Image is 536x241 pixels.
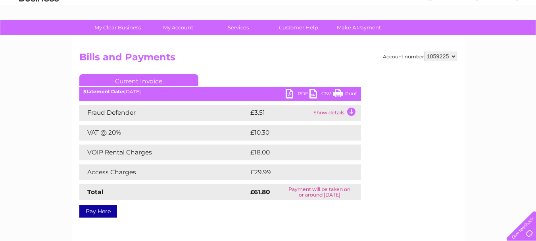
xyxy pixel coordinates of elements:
[81,4,456,39] div: Clear Business is a trading name of Verastar Limited (registered in [GEOGRAPHIC_DATA] No. 3667643...
[145,20,211,35] a: My Account
[206,20,271,35] a: Services
[386,4,441,14] a: 0333 014 3131
[248,105,311,121] td: £3.51
[326,20,392,35] a: Make A Payment
[248,125,344,141] td: £10.30
[87,188,104,196] strong: Total
[309,89,333,100] a: CSV
[79,164,248,180] td: Access Charges
[79,205,117,218] a: Pay Here
[286,89,309,100] a: PDF
[85,20,150,35] a: My Clear Business
[278,184,361,200] td: Payment will be taken on or around [DATE]
[266,20,331,35] a: Customer Help
[79,145,248,160] td: VOIP Rental Charges
[467,34,478,40] a: Blog
[250,188,270,196] strong: £61.80
[79,74,198,86] a: Current Invoice
[79,125,248,141] td: VAT @ 20%
[19,21,59,45] img: logo.png
[79,89,361,94] div: [DATE]
[79,105,248,121] td: Fraud Defender
[79,52,457,67] h2: Bills and Payments
[248,145,345,160] td: £18.00
[383,52,457,61] div: Account number
[333,89,357,100] a: Print
[311,105,361,121] td: Show details
[396,34,411,40] a: Water
[248,164,346,180] td: £29.99
[83,89,124,94] b: Statement Date:
[438,34,462,40] a: Telecoms
[483,34,503,40] a: Contact
[510,34,528,40] a: Log out
[416,34,434,40] a: Energy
